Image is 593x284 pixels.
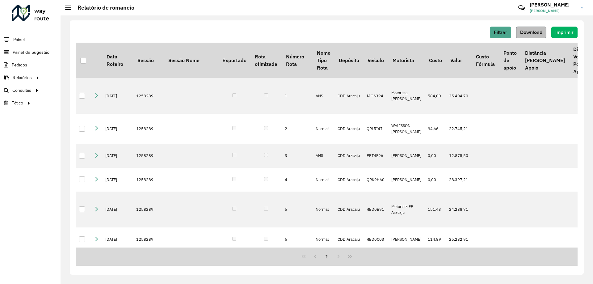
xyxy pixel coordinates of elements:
[282,227,313,252] td: 6
[250,43,281,78] th: Rota otimizada
[102,78,133,114] td: [DATE]
[551,27,578,38] button: Imprimir
[494,30,507,35] span: Filtrar
[425,168,446,192] td: 0,00
[334,192,363,227] td: CDD Aracaju
[313,43,334,78] th: Nome Tipo Rota
[313,168,334,192] td: Normal
[530,8,576,14] span: [PERSON_NAME]
[102,192,133,227] td: [DATE]
[446,144,472,168] td: 12.875,50
[133,227,164,252] td: 1258289
[499,43,521,78] th: Ponto de apoio
[13,49,49,56] span: Painel de Sugestão
[520,30,542,35] span: Download
[446,43,472,78] th: Valor
[133,78,164,114] td: 1258289
[446,78,472,114] td: 35.404,70
[425,227,446,252] td: 114,89
[555,30,574,35] span: Imprimir
[364,144,388,168] td: PPT4E96
[364,168,388,192] td: QRK9H60
[425,43,446,78] th: Custo
[334,144,363,168] td: CDD Aracaju
[13,74,32,81] span: Relatórios
[472,43,499,78] th: Custo Fórmula
[516,27,546,38] button: Download
[102,114,133,144] td: [DATE]
[388,78,425,114] td: Motorista [PERSON_NAME]
[71,4,134,11] h2: Relatório de romaneio
[490,27,511,38] button: Filtrar
[313,192,334,227] td: Normal
[425,144,446,168] td: 0,00
[12,87,31,94] span: Consultas
[218,43,250,78] th: Exportado
[102,144,133,168] td: [DATE]
[102,43,133,78] th: Data Roteiro
[282,192,313,227] td: 5
[364,192,388,227] td: RBD0B91
[12,100,23,106] span: Tático
[425,192,446,227] td: 151,43
[133,43,164,78] th: Sessão
[446,114,472,144] td: 22.745,21
[133,114,164,144] td: 1258289
[102,227,133,252] td: [DATE]
[12,62,27,68] span: Pedidos
[446,192,472,227] td: 24.288,71
[321,251,333,262] button: 1
[334,43,363,78] th: Depósito
[388,227,425,252] td: [PERSON_NAME]
[334,227,363,252] td: CDD Aracaju
[282,78,313,114] td: 1
[388,144,425,168] td: [PERSON_NAME]
[388,192,425,227] td: Motorista FF Aracaju
[425,114,446,144] td: 94,66
[282,114,313,144] td: 2
[388,114,425,144] td: WALISSON [PERSON_NAME]
[364,114,388,144] td: QRL5I47
[334,114,363,144] td: CDD Aracaju
[334,78,363,114] td: CDD Aracaju
[133,168,164,192] td: 1258289
[133,144,164,168] td: 1258289
[364,78,388,114] td: IAO6394
[388,43,425,78] th: Motorista
[282,168,313,192] td: 4
[313,144,334,168] td: ANS
[521,43,569,78] th: Distância [PERSON_NAME] Apoio
[446,168,472,192] td: 28.397,21
[313,78,334,114] td: ANS
[164,43,218,78] th: Sessão Nome
[334,168,363,192] td: CDD Aracaju
[530,2,576,8] h3: [PERSON_NAME]
[425,78,446,114] td: 584,00
[13,36,25,43] span: Painel
[282,144,313,168] td: 3
[364,227,388,252] td: RBD0C03
[446,227,472,252] td: 25.282,91
[388,168,425,192] td: [PERSON_NAME]
[313,114,334,144] td: Normal
[313,227,334,252] td: Normal
[133,192,164,227] td: 1258289
[364,43,388,78] th: Veículo
[282,43,313,78] th: Número Rota
[102,168,133,192] td: [DATE]
[515,1,528,15] a: Contato Rápido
